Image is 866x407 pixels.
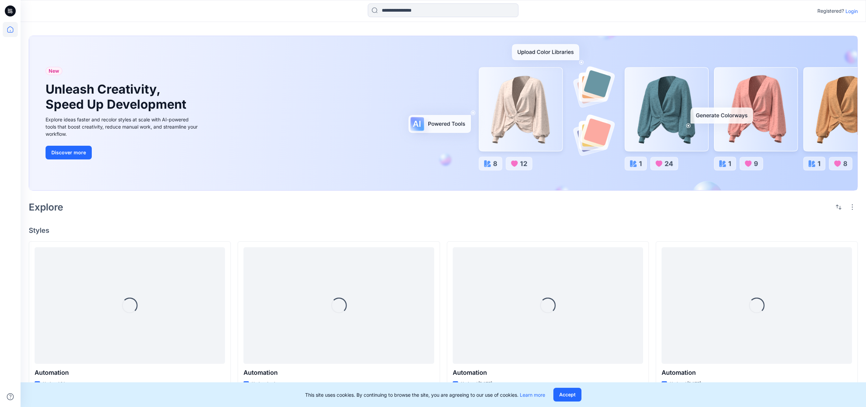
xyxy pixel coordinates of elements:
div: Explore ideas faster and recolor styles at scale with AI-powered tools that boost creativity, red... [46,116,200,137]
p: Automation [662,368,852,378]
p: Automation [35,368,225,378]
p: Automation [453,368,643,378]
h1: Unleash Creativity, Speed Up Development [46,82,189,111]
p: This site uses cookies. By continuing to browse the site, you are agreeing to our use of cookies. [305,391,545,398]
p: Updated 2 hours ago [43,380,84,387]
p: Automation [243,368,434,378]
p: Updated [DATE] [670,380,701,387]
p: Login [845,8,858,15]
p: Updated [DATE] [461,380,492,387]
span: New [49,67,59,75]
p: Registered? [817,7,844,15]
a: Discover more [46,146,200,159]
h4: Styles [29,226,858,235]
a: Learn more [520,392,545,398]
h2: Explore [29,202,63,213]
p: Updated a day ago [252,380,288,387]
button: Accept [553,388,581,402]
button: Discover more [46,146,92,159]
